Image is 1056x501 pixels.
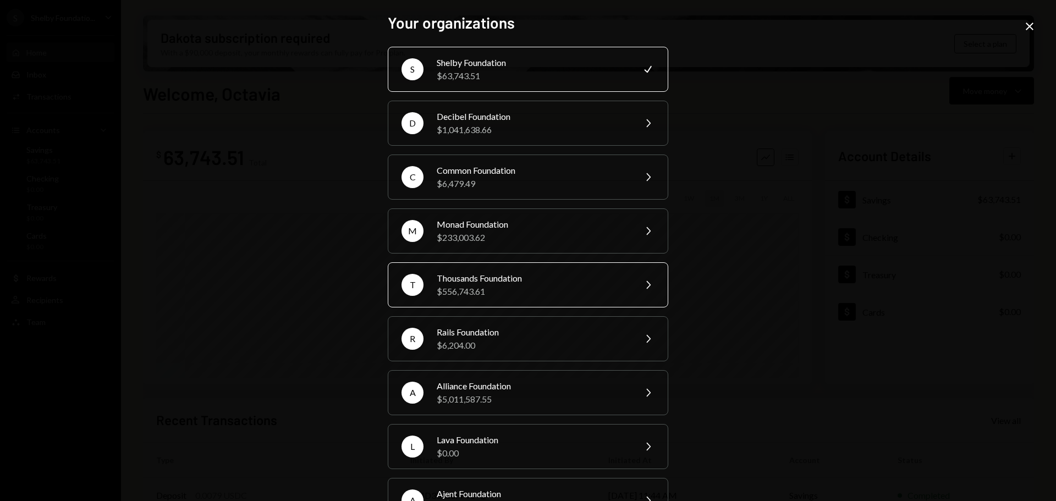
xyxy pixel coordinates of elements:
[437,285,628,298] div: $556,743.61
[402,328,424,350] div: R
[437,164,628,177] div: Common Foundation
[388,316,668,361] button: RRails Foundation$6,204.00
[437,177,628,190] div: $6,479.49
[437,231,628,244] div: $233,003.62
[402,112,424,134] div: D
[388,47,668,92] button: SShelby Foundation$63,743.51
[402,220,424,242] div: M
[388,155,668,200] button: CCommon Foundation$6,479.49
[437,393,628,406] div: $5,011,587.55
[388,208,668,254] button: MMonad Foundation$233,003.62
[402,382,424,404] div: A
[437,218,628,231] div: Monad Foundation
[388,12,668,34] h2: Your organizations
[437,69,628,82] div: $63,743.51
[437,110,628,123] div: Decibel Foundation
[402,58,424,80] div: S
[388,262,668,307] button: TThousands Foundation$556,743.61
[388,101,668,146] button: DDecibel Foundation$1,041,638.66
[437,326,628,339] div: Rails Foundation
[437,379,628,393] div: Alliance Foundation
[437,123,628,136] div: $1,041,638.66
[437,433,628,447] div: Lava Foundation
[388,370,668,415] button: AAlliance Foundation$5,011,587.55
[388,424,668,469] button: LLava Foundation$0.00
[402,274,424,296] div: T
[437,487,628,500] div: Ajent Foundation
[402,166,424,188] div: C
[437,447,628,460] div: $0.00
[402,436,424,458] div: L
[437,56,628,69] div: Shelby Foundation
[437,272,628,285] div: Thousands Foundation
[437,339,628,352] div: $6,204.00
